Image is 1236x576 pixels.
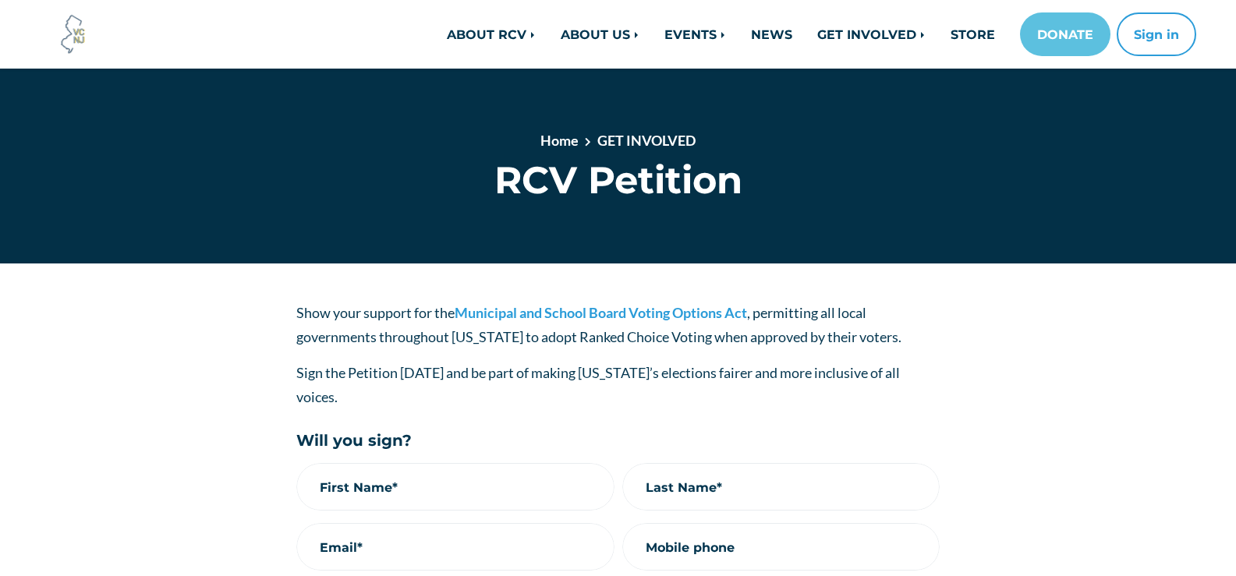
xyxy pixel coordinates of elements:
[1117,12,1196,56] button: Sign in or sign up
[296,432,940,451] h5: Will you sign?
[296,157,940,203] h1: RCV Petition
[455,304,747,321] a: Municipal and School Board Voting Options Act
[738,19,805,50] a: NEWS
[434,19,548,50] a: ABOUT RCV
[352,130,884,157] nav: breadcrumb
[1020,12,1110,56] a: DONATE
[540,132,579,149] a: Home
[938,19,1008,50] a: STORE
[296,364,900,405] span: Sign the Petition [DATE] and be part of making [US_STATE]’s elections fairer and more inclusive o...
[652,19,738,50] a: EVENTS
[597,132,696,149] a: GET INVOLVED
[805,19,938,50] a: GET INVOLVED
[285,12,1196,56] nav: Main navigation
[548,19,652,50] a: ABOUT US
[296,304,901,345] span: Show your support for the , permitting all local governments throughout [US_STATE] to adopt Ranke...
[52,13,94,55] img: Voter Choice NJ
